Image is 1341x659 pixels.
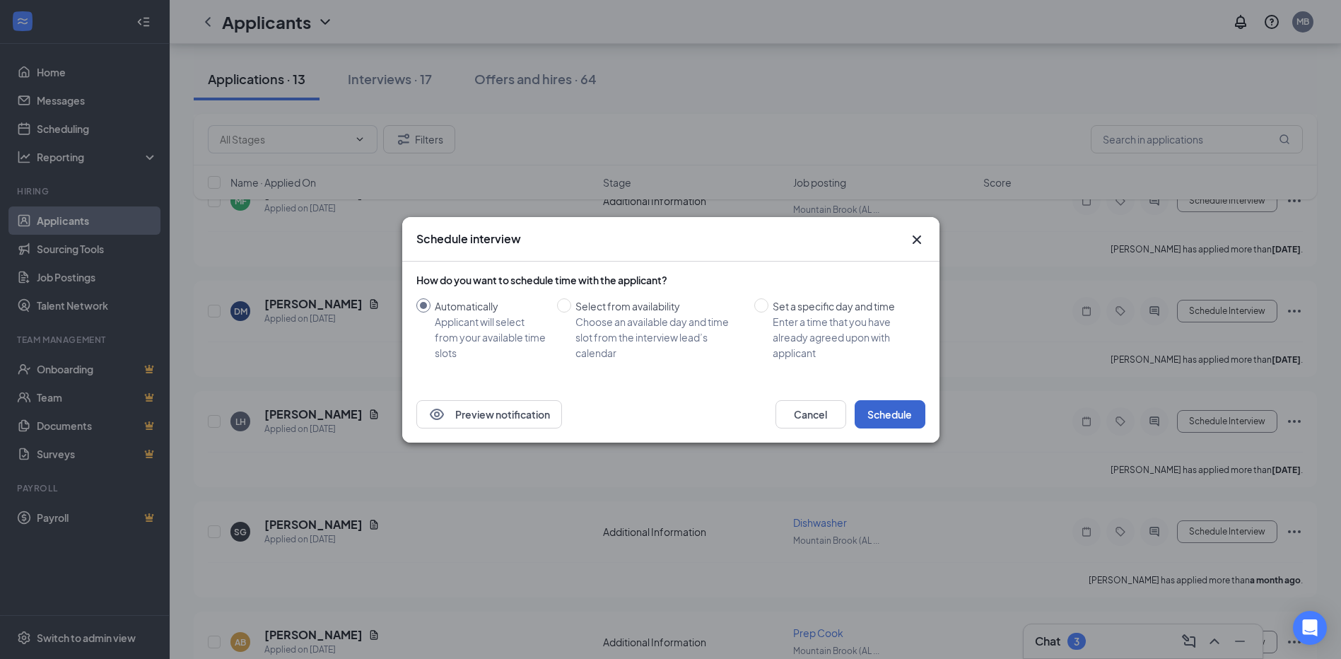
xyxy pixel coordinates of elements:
button: Close [908,231,925,248]
button: Cancel [775,400,846,428]
svg: Cross [908,231,925,248]
svg: Eye [428,406,445,423]
div: Open Intercom Messenger [1293,611,1327,645]
h3: Schedule interview [416,231,521,247]
div: Choose an available day and time slot from the interview lead’s calendar [575,314,743,361]
div: How do you want to schedule time with the applicant? [416,273,925,287]
div: Enter a time that you have already agreed upon with applicant [773,314,914,361]
div: Applicant will select from your available time slots [435,314,546,361]
button: EyePreview notification [416,400,562,428]
div: Set a specific day and time [773,298,914,314]
div: Select from availability [575,298,743,314]
button: Schedule [855,400,925,428]
div: Automatically [435,298,546,314]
